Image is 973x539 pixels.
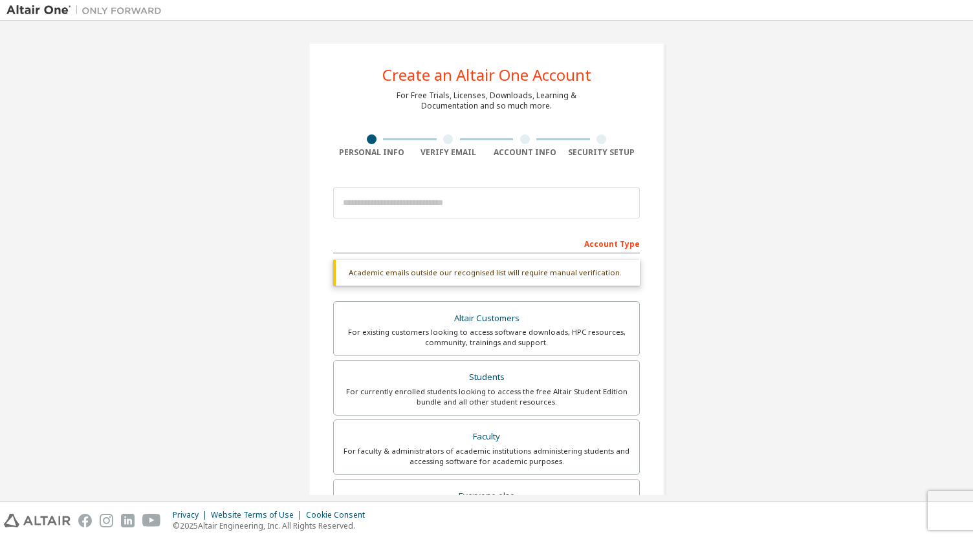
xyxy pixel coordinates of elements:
[333,260,640,286] div: Academic emails outside our recognised list will require manual verification.
[486,147,563,158] div: Account Info
[342,487,631,505] div: Everyone else
[211,510,306,520] div: Website Terms of Use
[382,67,591,83] div: Create an Altair One Account
[333,147,410,158] div: Personal Info
[333,233,640,253] div: Account Type
[173,520,373,531] p: © 2025 Altair Engineering, Inc. All Rights Reserved.
[173,510,211,520] div: Privacy
[142,514,161,527] img: youtube.svg
[78,514,92,527] img: facebook.svg
[6,4,168,17] img: Altair One
[342,310,631,328] div: Altair Customers
[342,428,631,446] div: Faculty
[121,514,135,527] img: linkedin.svg
[563,147,640,158] div: Security Setup
[4,514,71,527] img: altair_logo.svg
[100,514,113,527] img: instagram.svg
[306,510,373,520] div: Cookie Consent
[342,446,631,467] div: For faculty & administrators of academic institutions administering students and accessing softwa...
[397,90,576,111] div: For Free Trials, Licenses, Downloads, Learning & Documentation and so much more.
[342,386,631,407] div: For currently enrolled students looking to access the free Altair Student Edition bundle and all ...
[410,147,487,158] div: Verify Email
[342,327,631,348] div: For existing customers looking to access software downloads, HPC resources, community, trainings ...
[342,368,631,386] div: Students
